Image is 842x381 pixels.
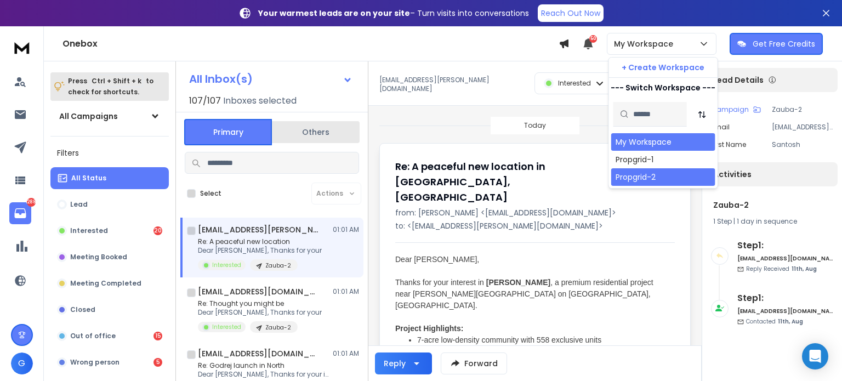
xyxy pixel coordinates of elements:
[212,323,241,331] p: Interested
[90,75,143,87] span: Ctrl + Shift + k
[541,8,600,19] p: Reach Out Now
[622,62,704,73] p: + Create Workspace
[70,305,95,314] p: Closed
[802,343,828,369] div: Open Intercom Messenger
[707,162,838,186] div: Activities
[524,121,546,130] p: Today
[379,76,528,93] p: [EMAIL_ADDRESS][PERSON_NAME][DOMAIN_NAME]
[11,37,33,58] img: logo
[772,123,833,132] p: [EMAIL_ADDRESS][PERSON_NAME][DOMAIN_NAME]
[792,265,817,273] span: 11th, Aug
[778,317,803,326] span: 11th, Aug
[153,358,162,367] div: 5
[384,358,406,369] div: Reply
[223,94,297,107] h3: Inboxes selected
[62,37,559,50] h1: Onebox
[258,8,529,19] p: – Turn visits into conversations
[609,58,718,77] button: + Create Workspace
[27,198,36,207] p: 1288
[538,4,604,22] a: Reach Out Now
[375,352,432,374] button: Reply
[68,76,153,98] p: Press to check for shortcuts.
[70,358,120,367] p: Wrong person
[737,292,833,305] h6: Step 1 :
[198,370,329,379] p: Dear [PERSON_NAME], Thanks for your interest
[70,200,88,209] p: Lead
[737,307,833,315] h6: [EMAIL_ADDRESS][DOMAIN_NAME]
[189,94,221,107] span: 107 / 107
[746,317,803,326] p: Contacted
[417,334,666,346] div: 7-acre low-density community with 558 exclusive units
[333,225,359,234] p: 01:01 AM
[265,323,291,332] p: Zauba-2
[711,105,761,114] button: Campaign
[558,79,591,88] p: Interested
[50,299,169,321] button: Closed
[198,348,318,359] h1: [EMAIL_ADDRESS][DOMAIN_NAME]
[189,73,253,84] h1: All Inbox(s)
[71,174,106,183] p: All Status
[200,189,221,198] label: Select
[265,261,291,270] p: Zauba-2
[737,217,797,226] span: 1 day in sequence
[11,352,33,374] button: G
[772,140,833,149] p: Santosh
[616,137,672,147] div: My Workspace
[589,35,597,43] span: 50
[395,159,602,205] h1: Re: A peaceful new location in [GEOGRAPHIC_DATA], [GEOGRAPHIC_DATA]
[50,351,169,373] button: Wrong person5
[50,145,169,161] h3: Filters
[50,246,169,268] button: Meeting Booked
[153,226,162,235] div: 20
[258,8,410,19] strong: Your warmest leads are on your site
[711,140,746,149] p: First Name
[711,123,730,132] p: Email
[212,261,241,269] p: Interested
[395,277,666,311] div: Thanks for your interest in , a premium residential project near [PERSON_NAME][GEOGRAPHIC_DATA] o...
[441,352,507,374] button: Forward
[333,287,359,296] p: 01:01 AM
[198,224,318,235] h1: [EMAIL_ADDRESS][PERSON_NAME][DOMAIN_NAME]
[713,217,732,226] span: 1 Step
[198,299,322,308] p: Re: Thought you might be
[59,111,118,122] h1: All Campaigns
[184,119,272,145] button: Primary
[198,308,322,317] p: Dear [PERSON_NAME], Thanks for your
[70,279,141,288] p: Meeting Completed
[730,33,823,55] button: Get Free Credits
[746,265,817,273] p: Reply Received
[198,237,322,246] p: Re: A peaceful new location
[272,120,360,144] button: Others
[737,239,833,252] h6: Step 1 :
[616,172,656,183] div: Propgrid-2
[737,254,833,263] h6: [EMAIL_ADDRESS][DOMAIN_NAME]
[611,82,715,93] p: --- Switch Workspace ---
[616,154,653,165] div: Propgrid-1
[9,202,31,224] a: 1288
[198,286,318,297] h1: [EMAIL_ADDRESS][DOMAIN_NAME]
[50,105,169,127] button: All Campaigns
[614,38,678,49] p: My Workspace
[333,349,359,358] p: 01:01 AM
[70,226,108,235] p: Interested
[486,278,550,287] strong: [PERSON_NAME]
[70,253,127,261] p: Meeting Booked
[753,38,815,49] p: Get Free Credits
[50,194,169,215] button: Lead
[50,272,169,294] button: Meeting Completed
[691,104,713,126] button: Sort by Sort A-Z
[50,220,169,242] button: Interested20
[395,207,675,218] p: from: [PERSON_NAME] <[EMAIL_ADDRESS][DOMAIN_NAME]>
[713,75,764,86] p: Lead Details
[713,200,831,211] h1: Zauba-2
[50,167,169,189] button: All Status
[70,332,116,340] p: Out of office
[153,332,162,340] div: 15
[50,325,169,347] button: Out of office15
[711,105,749,114] p: Campaign
[180,68,361,90] button: All Inbox(s)
[713,217,831,226] div: |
